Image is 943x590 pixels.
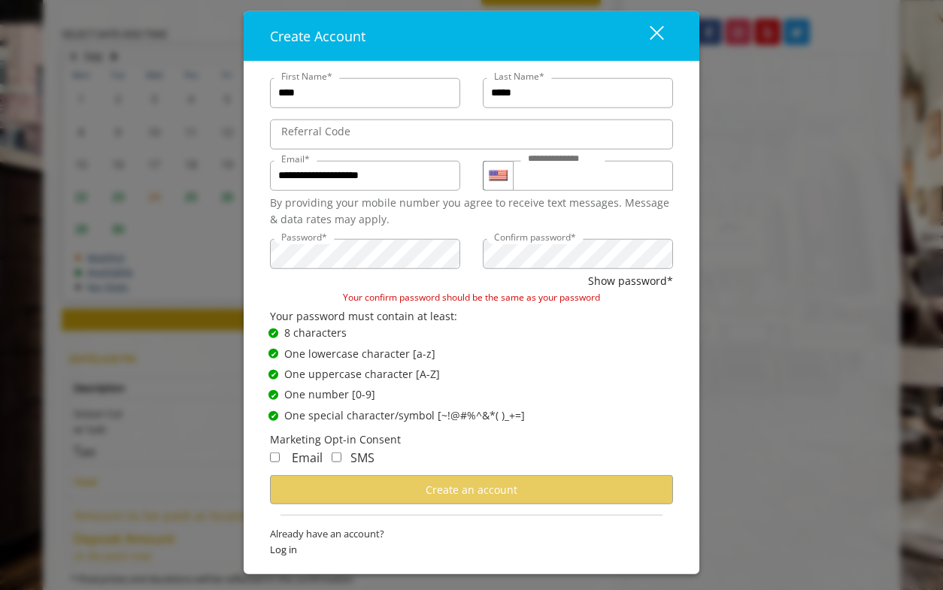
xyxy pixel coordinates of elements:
[284,386,375,403] span: One number [0-9]
[487,230,584,244] label: Confirm password*
[270,526,673,542] span: Already have an account?
[271,327,277,339] span: ✔
[270,452,280,461] input: Receive Marketing Email
[274,68,340,83] label: First Name*
[487,68,552,83] label: Last Name*
[292,449,323,465] span: Email
[270,77,460,107] input: FirstName
[270,308,673,325] div: Your password must contain at least:
[271,389,277,401] span: ✔
[270,431,673,448] div: Marketing Opt-in Consent
[483,77,673,107] input: Lastname
[284,407,525,424] span: One special character/symbol [~!@#%^&*( )_+=]
[270,26,365,44] span: Create Account
[284,325,347,341] span: 8 characters
[274,230,335,244] label: Password*
[284,366,440,383] span: One uppercase character [A-Z]
[483,160,513,190] div: Country
[270,194,673,228] div: By providing your mobile number you agree to receive text messages. Message & data rates may apply.
[271,348,277,360] span: ✔
[350,449,374,465] span: SMS
[271,410,277,422] span: ✔
[270,542,673,558] span: Log in
[270,119,673,149] input: ReferralCode
[271,368,277,380] span: ✔
[274,151,317,165] label: Email*
[483,239,673,269] input: ConfirmPassword
[426,482,517,496] span: Create an account
[270,289,673,304] div: Your confirm password should be the same as your password
[622,20,673,51] button: close dialog
[270,239,460,269] input: Password
[270,475,673,504] button: Create an account
[588,273,673,289] button: Show password*
[332,452,341,461] input: Receive Marketing SMS
[274,123,358,139] label: Referral Code
[632,25,663,47] div: close dialog
[284,345,435,362] span: One lowercase character [a-z]
[270,160,460,190] input: Email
